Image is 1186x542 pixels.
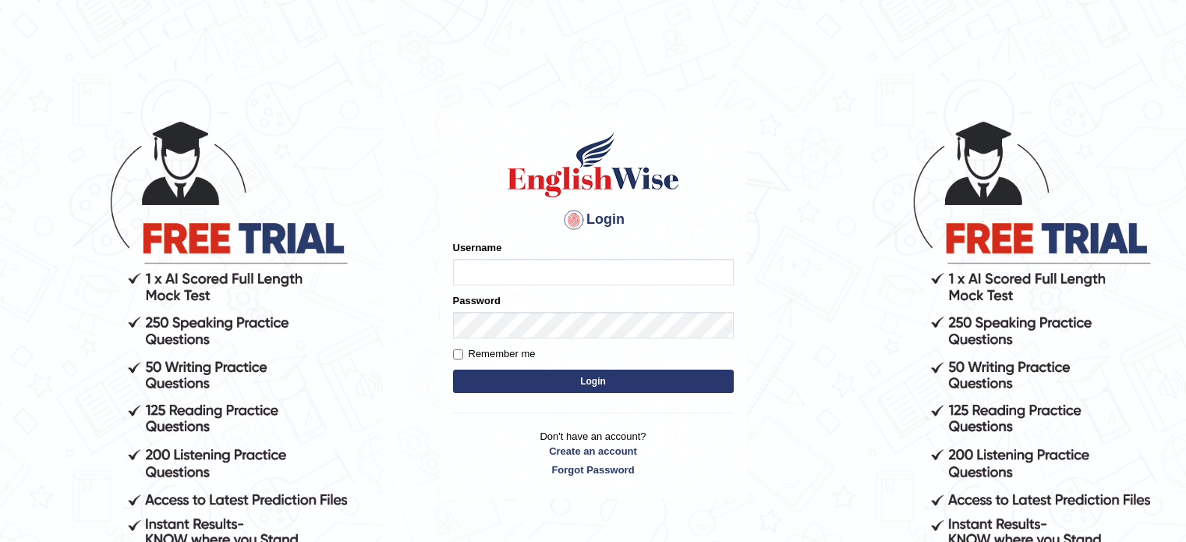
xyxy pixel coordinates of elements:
a: Forgot Password [453,462,734,477]
img: Logo of English Wise sign in for intelligent practice with AI [504,129,682,200]
input: Remember me [453,349,463,360]
label: Username [453,240,502,255]
p: Don't have an account? [453,429,734,477]
label: Password [453,293,501,308]
a: Create an account [453,444,734,459]
h4: Login [453,207,734,232]
button: Login [453,370,734,393]
label: Remember me [453,346,536,362]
